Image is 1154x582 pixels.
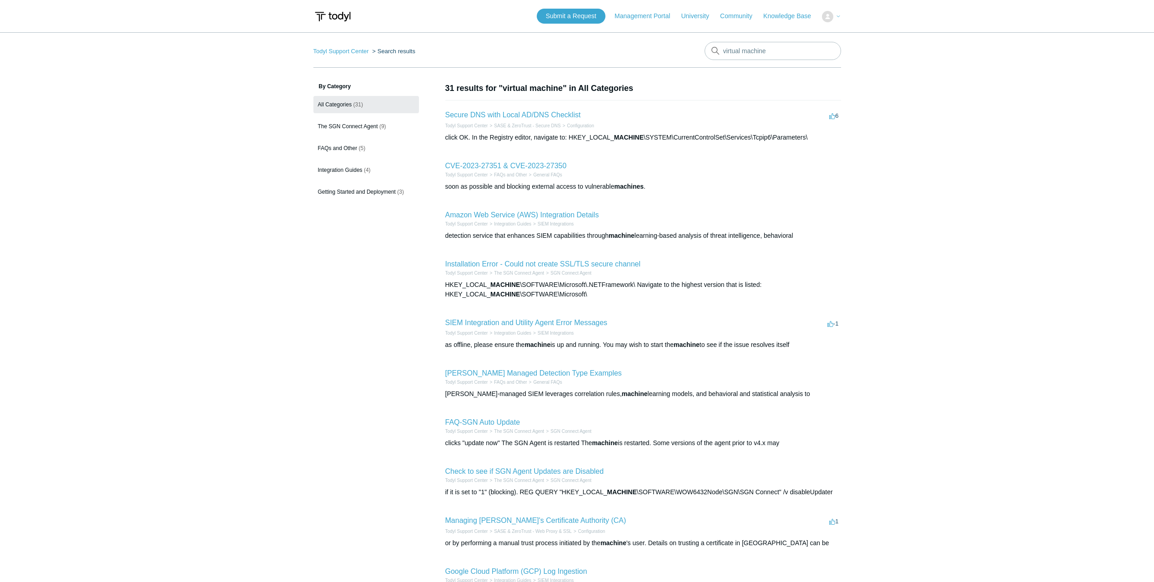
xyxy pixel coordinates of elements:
[488,428,544,435] li: The SGN Connect Agent
[609,232,635,239] em: machine
[567,123,594,128] a: Configuration
[615,183,644,190] em: machines
[490,281,520,288] em: MACHINE
[544,428,591,435] li: SGN Connect Agent
[494,478,544,483] a: The SGN Connect Agent
[445,171,488,178] li: Todyl Support Center
[445,369,622,377] a: [PERSON_NAME] Managed Detection Type Examples
[445,517,626,524] a: Managing [PERSON_NAME]'s Certificate Authority (CA)
[313,48,369,55] a: Todyl Support Center
[313,118,419,135] a: The SGN Connect Agent (9)
[445,467,604,475] a: Check to see if SGN Agent Updates are Disabled
[550,478,591,483] a: SGN Connect Agent
[445,271,488,276] a: Todyl Support Center
[527,171,562,178] li: General FAQs
[313,161,419,179] a: Integration Guides (4)
[607,488,636,496] em: MACHINE
[379,123,386,130] span: (9)
[533,172,562,177] a: General FAQs
[524,341,550,348] em: machine
[353,101,363,108] span: (31)
[364,167,371,173] span: (4)
[531,221,574,227] li: SIEM Integrations
[445,528,488,535] li: Todyl Support Center
[494,271,544,276] a: The SGN Connect Agent
[445,418,520,426] a: FAQ-SGN Auto Update
[313,140,419,157] a: FAQs and Other (5)
[445,567,587,575] a: Google Cloud Platform (GCP) Log Ingestion
[445,538,841,548] div: or by performing a manual trust process initiated by the 's user. Details on trusting a certifica...
[494,429,544,434] a: The SGN Connect Agent
[488,528,571,535] li: SASE & ZeroTrust - Web Proxy & SSL
[600,539,626,547] em: machine
[615,11,679,21] a: Management Portal
[445,231,841,241] div: detection service that enhances SIEM capabilities through learning-based analysis of threat intel...
[544,270,591,276] li: SGN Connect Agent
[445,477,488,484] li: Todyl Support Center
[538,331,574,336] a: SIEM Integrations
[829,518,838,525] span: 1
[318,189,396,195] span: Getting Started and Deployment
[445,211,599,219] a: Amazon Web Service (AWS) Integration Details
[445,172,488,177] a: Todyl Support Center
[397,189,404,195] span: (3)
[537,9,605,24] a: Submit a Request
[445,182,841,191] div: soon as possible and blocking external access to vulnerable .
[705,42,841,60] input: Search
[494,172,527,177] a: FAQs and Other
[445,162,567,170] a: CVE-2023-27351 & CVE-2023-27350
[488,477,544,484] li: The SGN Connect Agent
[313,48,371,55] li: Todyl Support Center
[494,331,531,336] a: Integration Guides
[488,330,531,336] li: Integration Guides
[445,319,608,326] a: SIEM Integration and Utility Agent Error Messages
[445,487,841,497] div: if it is set to "1" (blocking). REG QUERY "HKEY_LOCAL_ \SOFTWARE\WOW6432Node\SGN\SGN Connect" /v ...
[445,111,581,119] a: Secure DNS with Local AD/DNS Checklist
[445,478,488,483] a: Todyl Support Center
[494,221,531,226] a: Integration Guides
[622,390,648,397] em: machine
[445,260,641,268] a: Installation Error - Could not create SSL/TLS secure channel
[578,529,605,534] a: Configuration
[494,380,527,385] a: FAQs and Other
[488,270,544,276] li: The SGN Connect Agent
[720,11,761,21] a: Community
[445,280,841,299] div: HKEY_LOCAL_ \SOFTWARE\Microsoft\.NETFramework\ Navigate to the highest version that is listed: HK...
[544,477,591,484] li: SGN Connect Agent
[494,123,560,128] a: SASE & ZeroTrust - Secure DNS
[674,341,700,348] em: machine
[488,221,531,227] li: Integration Guides
[359,145,366,151] span: (5)
[445,428,488,435] li: Todyl Support Center
[445,270,488,276] li: Todyl Support Center
[445,389,841,399] div: [PERSON_NAME]-managed SIEM leverages correlation rules, learning models, and behavioral and stati...
[494,529,572,534] a: SASE & ZeroTrust - Web Proxy & SSL
[313,8,352,25] img: Todyl Support Center Help Center home page
[318,145,358,151] span: FAQs and Other
[538,221,574,226] a: SIEM Integrations
[527,379,562,386] li: General FAQs
[445,529,488,534] a: Todyl Support Center
[318,101,352,108] span: All Categories
[488,171,527,178] li: FAQs and Other
[681,11,718,21] a: University
[445,429,488,434] a: Todyl Support Center
[445,221,488,227] li: Todyl Support Center
[445,221,488,226] a: Todyl Support Center
[445,330,488,336] li: Todyl Support Center
[531,330,574,336] li: SIEM Integrations
[488,379,527,386] li: FAQs and Other
[488,122,560,129] li: SASE & ZeroTrust - Secure DNS
[318,167,363,173] span: Integration Guides
[445,122,488,129] li: Todyl Support Center
[572,528,605,535] li: Configuration
[550,429,591,434] a: SGN Connect Agent
[445,331,488,336] a: Todyl Support Center
[561,122,594,129] li: Configuration
[614,134,644,141] em: MACHINE
[550,271,591,276] a: SGN Connect Agent
[763,11,820,21] a: Knowledge Base
[445,379,488,386] li: Todyl Support Center
[370,48,415,55] li: Search results
[313,96,419,113] a: All Categories (31)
